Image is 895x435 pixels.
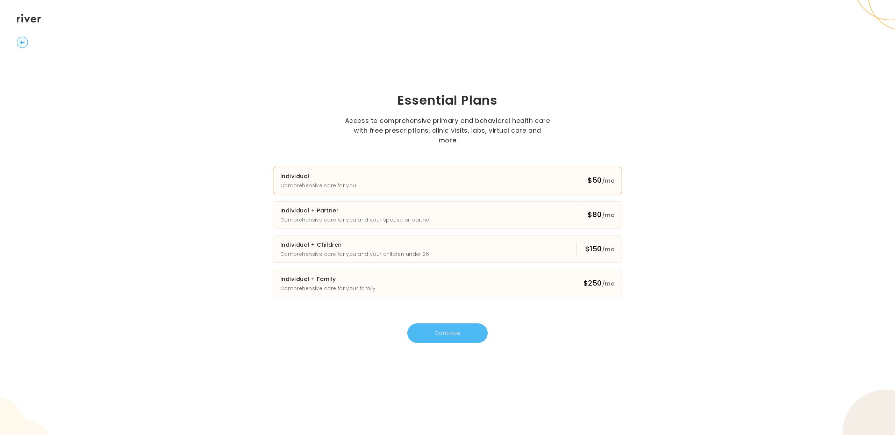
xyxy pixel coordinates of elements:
[280,284,375,293] p: Comprehensive care for your family
[588,175,615,186] div: $50
[273,167,622,194] button: IndividualComprehensive care for you$50/mo
[280,206,431,216] h3: Individual + Partner
[280,216,431,224] p: Comprehensive care for you and your spouse or partner
[602,245,615,253] span: /mo
[602,177,615,185] span: /mo
[229,92,666,109] h1: Essential Plans
[280,181,356,190] p: Comprehensive care for you
[280,250,429,258] p: Comprehensive care for you and your children under 26
[273,270,622,297] button: Individual + FamilyComprehensive care for your family$250/mo
[602,280,615,288] span: /mo
[280,274,375,284] h3: Individual + Family
[407,323,488,343] button: Continue
[280,240,429,250] h3: Individual + Children
[585,244,615,254] div: $150
[344,116,551,145] p: Access to comprehensive primary and behavioral health care with free prescriptions, clinic visits...
[588,210,615,220] div: $80
[280,171,356,181] h3: Individual
[273,201,622,229] button: Individual + PartnerComprehensive care for you and your spouse or partner$80/mo
[273,236,622,263] button: Individual + ChildrenComprehensive care for you and your children under 26$150/mo
[583,278,615,289] div: $250
[602,211,615,219] span: /mo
